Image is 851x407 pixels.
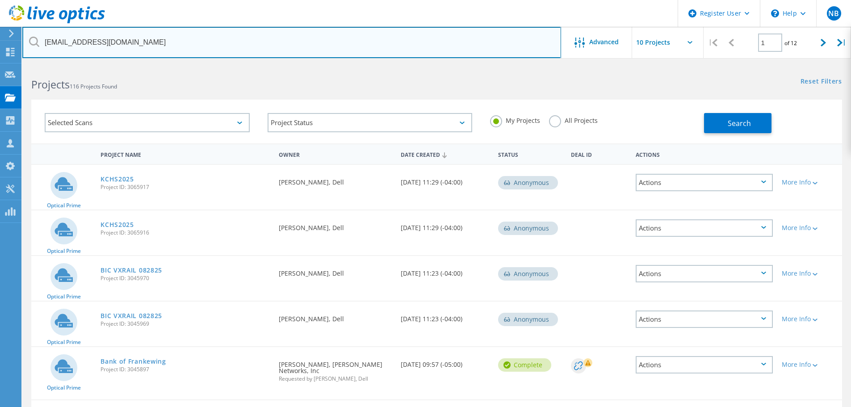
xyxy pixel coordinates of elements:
a: Live Optics Dashboard [9,19,105,25]
span: Project ID: 3045897 [101,367,270,372]
div: [PERSON_NAME], Dell [274,256,396,285]
div: [DATE] 11:23 (-04:00) [396,256,494,285]
span: of 12 [784,39,797,47]
div: Project Name [96,146,274,162]
div: Actions [636,265,773,282]
div: Anonymous [498,267,558,281]
a: BIC VXRAIL 082825 [101,313,162,319]
a: Bank of Frankewing [101,358,166,365]
span: Optical Prime [47,248,81,254]
div: Owner [274,146,396,162]
span: Optical Prime [47,203,81,208]
div: [PERSON_NAME], Dell [274,165,396,194]
a: Reset Filters [801,78,842,86]
div: [PERSON_NAME], [PERSON_NAME] Networks, Inc [274,347,396,390]
span: Project ID: 3065917 [101,185,270,190]
span: Advanced [589,39,619,45]
div: More Info [782,270,838,277]
div: [DATE] 09:57 (-05:00) [396,347,494,377]
span: 116 Projects Found [70,83,117,90]
div: Complete [498,358,551,372]
span: Requested by [PERSON_NAME], Dell [279,376,391,382]
a: KCHS2025 [101,222,134,228]
div: Selected Scans [45,113,250,132]
div: More Info [782,225,838,231]
div: [DATE] 11:29 (-04:00) [396,210,494,240]
div: Anonymous [498,313,558,326]
div: Anonymous [498,222,558,235]
div: More Info [782,361,838,368]
span: Optical Prime [47,340,81,345]
div: Status [494,146,566,162]
div: | [833,27,851,59]
div: [DATE] 11:29 (-04:00) [396,165,494,194]
div: [DATE] 11:23 (-04:00) [396,302,494,331]
div: Actions [636,356,773,373]
div: Date Created [396,146,494,163]
label: All Projects [549,115,598,124]
span: Optical Prime [47,385,81,390]
div: [PERSON_NAME], Dell [274,302,396,331]
b: Projects [31,77,70,92]
div: Anonymous [498,176,558,189]
a: BIC VXRAIL 082825 [101,267,162,273]
span: Project ID: 3045969 [101,321,270,327]
div: [PERSON_NAME], Dell [274,210,396,240]
span: NB [828,10,839,17]
label: My Projects [490,115,540,124]
span: Project ID: 3045970 [101,276,270,281]
div: | [704,27,722,59]
div: Actions [636,310,773,328]
div: More Info [782,179,838,185]
div: Actions [636,219,773,237]
div: Project Status [268,113,473,132]
span: Search [728,118,751,128]
span: Project ID: 3065916 [101,230,270,235]
svg: \n [771,9,779,17]
a: KCHS2025 [101,176,134,182]
button: Search [704,113,771,133]
span: Optical Prime [47,294,81,299]
div: More Info [782,316,838,322]
div: Actions [636,174,773,191]
div: Actions [631,146,777,162]
div: Deal Id [566,146,631,162]
input: Search projects by name, owner, ID, company, etc [22,27,561,58]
